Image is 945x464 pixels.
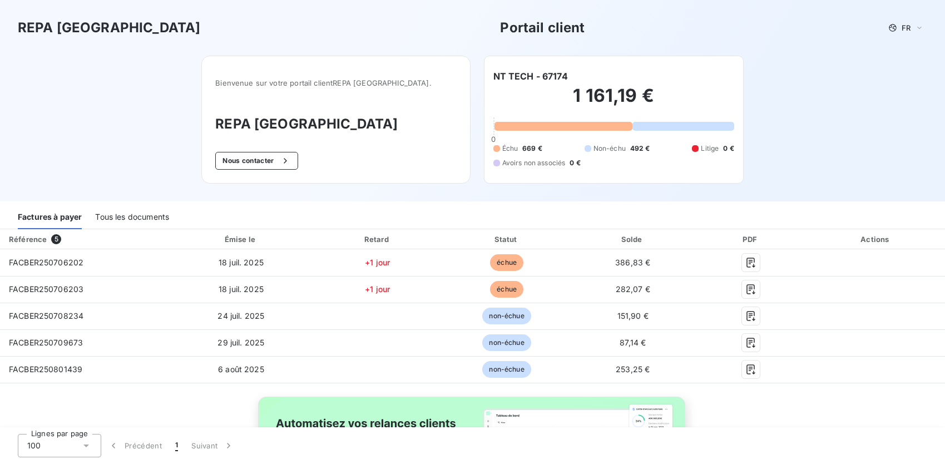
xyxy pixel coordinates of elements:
[218,364,264,374] span: 6 août 2025
[215,78,456,87] span: Bienvenue sur votre portail client REPA [GEOGRAPHIC_DATA] .
[175,440,178,451] span: 1
[620,338,646,347] span: 87,14 €
[482,361,531,378] span: non-échue
[570,158,580,168] span: 0 €
[573,234,693,245] div: Solde
[18,206,82,229] div: Factures à payer
[490,254,523,271] span: échue
[314,234,441,245] div: Retard
[482,334,531,351] span: non-échue
[365,284,390,294] span: +1 jour
[9,338,83,347] span: FACBER250709673
[500,18,585,38] h3: Portail client
[27,440,41,451] span: 100
[493,85,734,118] h2: 1 161,19 €
[522,144,542,154] span: 669 €
[697,234,805,245] div: PDF
[215,114,456,134] h3: REPA [GEOGRAPHIC_DATA]
[701,144,719,154] span: Litige
[493,70,568,83] h6: NT TECH - 67174
[615,258,650,267] span: 386,83 €
[95,206,169,229] div: Tous les documents
[185,434,241,457] button: Suivant
[445,234,568,245] div: Statut
[502,144,518,154] span: Échu
[9,258,83,267] span: FACBER250706202
[490,281,523,298] span: échue
[9,311,83,320] span: FACBER250708234
[630,144,650,154] span: 492 €
[9,364,82,374] span: FACBER250801439
[18,18,200,38] h3: REPA [GEOGRAPHIC_DATA]
[217,338,264,347] span: 29 juil. 2025
[482,308,531,324] span: non-échue
[902,23,911,32] span: FR
[51,234,61,244] span: 5
[502,158,566,168] span: Avoirs non associés
[169,434,185,457] button: 1
[101,434,169,457] button: Précédent
[616,364,650,374] span: 253,25 €
[809,234,943,245] div: Actions
[491,135,496,144] span: 0
[217,311,264,320] span: 24 juil. 2025
[9,235,47,244] div: Référence
[172,234,310,245] div: Émise le
[616,284,650,294] span: 282,07 €
[9,284,83,294] span: FACBER250706203
[617,311,649,320] span: 151,90 €
[219,284,264,294] span: 18 juil. 2025
[219,258,264,267] span: 18 juil. 2025
[365,258,390,267] span: +1 jour
[215,152,298,170] button: Nous contacter
[593,144,626,154] span: Non-échu
[723,144,734,154] span: 0 €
